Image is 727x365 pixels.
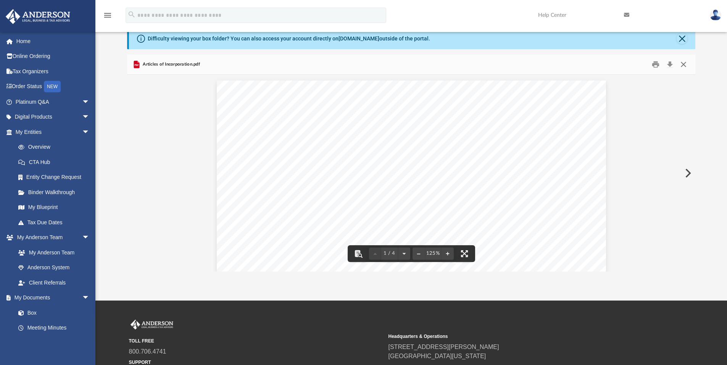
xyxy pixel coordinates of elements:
div: Current zoom level [425,251,442,256]
div: NEW [44,81,61,92]
span: arrow_drop_down [82,290,97,306]
button: Download [663,59,677,71]
div: Preview [127,55,696,272]
a: menu [103,14,112,20]
a: [DOMAIN_NAME] [339,35,379,42]
button: Next page [398,245,410,262]
a: Anderson System [11,260,97,275]
a: Digital Productsarrow_drop_down [5,109,101,125]
a: My Documentsarrow_drop_down [5,290,97,306]
a: [STREET_ADDRESS][PERSON_NAME] [388,344,499,350]
span: arrow_drop_down [82,230,97,246]
a: [GEOGRAPHIC_DATA][US_STATE] [388,353,486,359]
a: My Blueprint [11,200,97,215]
i: menu [103,11,112,20]
a: Order StatusNEW [5,79,101,95]
button: Print [648,59,663,71]
a: Tax Due Dates [11,215,101,230]
i: search [127,10,136,19]
button: Zoom in [442,245,454,262]
a: Box [11,305,93,320]
div: Document Viewer [127,75,696,272]
span: arrow_drop_down [82,109,97,125]
a: My Anderson Team [11,245,93,260]
a: Client Referrals [11,275,97,290]
a: Online Ordering [5,49,101,64]
a: Overview [11,140,101,155]
a: Binder Walkthrough [11,185,101,200]
span: arrow_drop_down [82,94,97,110]
div: File preview [127,75,696,272]
button: Toggle findbar [350,245,367,262]
a: My Entitiesarrow_drop_down [5,124,101,140]
a: Home [5,34,101,49]
a: Platinum Q&Aarrow_drop_down [5,94,101,109]
img: Anderson Advisors Platinum Portal [129,320,175,330]
a: Entity Change Request [11,170,101,185]
button: Enter fullscreen [456,245,473,262]
button: Next File [679,162,696,184]
div: Difficulty viewing your box folder? You can also access your account directly on outside of the p... [148,35,430,43]
small: TOLL FREE [129,338,383,344]
button: Zoom out [413,245,425,262]
a: Meeting Minutes [11,320,97,336]
span: Articles of Incorporation.pdf [141,61,200,68]
a: Tax Organizers [5,64,101,79]
span: 1 / 4 [381,251,398,256]
a: My Anderson Teamarrow_drop_down [5,230,97,245]
button: 1 / 4 [381,245,398,262]
button: Close [677,33,687,44]
img: User Pic [710,10,721,21]
a: 800.706.4741 [129,348,166,355]
small: Headquarters & Operations [388,333,643,340]
a: CTA Hub [11,154,101,170]
button: Close [677,59,690,71]
span: arrow_drop_down [82,124,97,140]
a: Forms Library [11,335,93,351]
img: Anderson Advisors Platinum Portal [3,9,73,24]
